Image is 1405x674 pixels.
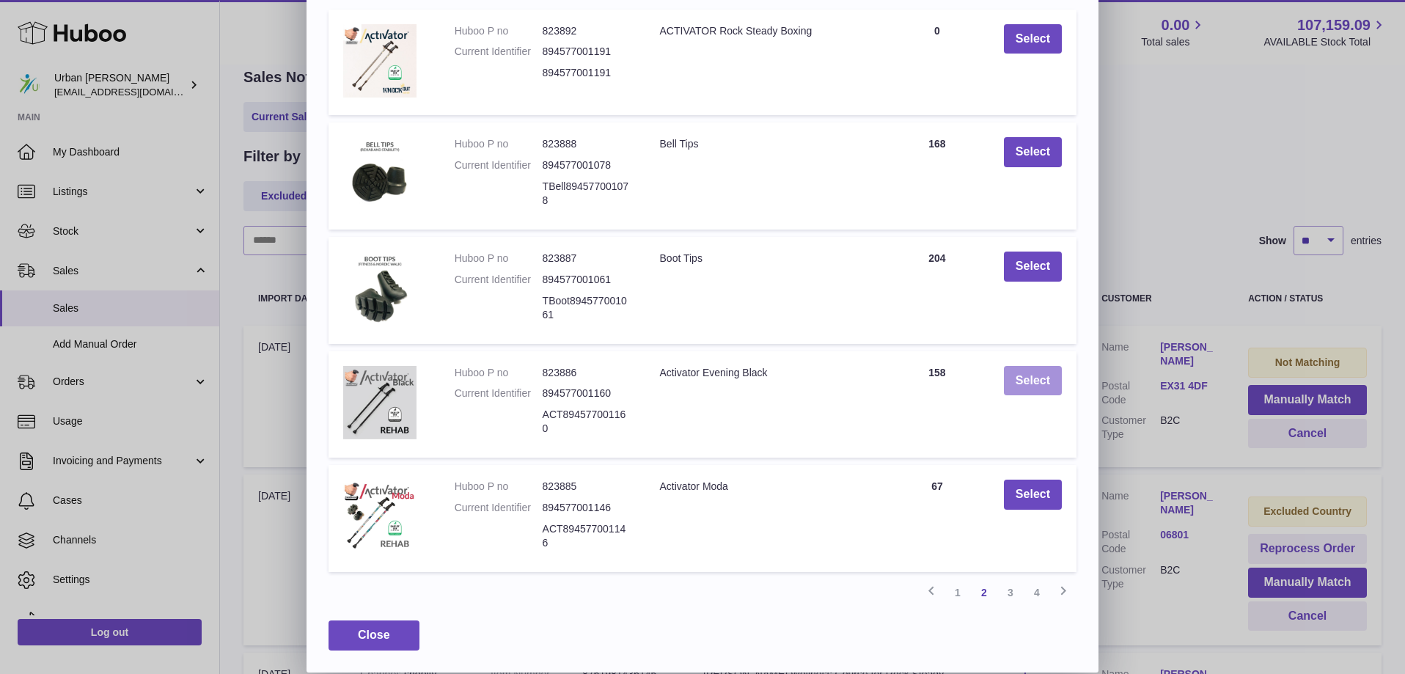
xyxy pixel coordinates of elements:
td: 67 [885,465,989,572]
td: 204 [885,237,989,344]
dt: Huboo P no [455,480,543,494]
img: Bell Tips [343,137,417,210]
dt: Huboo P no [455,24,543,38]
dd: TBell894577001078 [543,180,631,208]
dt: Huboo P no [455,252,543,265]
dd: 894577001191 [543,45,631,59]
button: Select [1004,24,1062,54]
button: Select [1004,366,1062,396]
dd: 823887 [543,252,631,265]
dt: Current Identifier [455,273,543,287]
a: 2 [971,579,997,606]
dd: TBoot894577001061 [543,294,631,322]
dd: ACT894577001160 [543,408,631,436]
dd: 823886 [543,366,631,380]
dd: 823885 [543,480,631,494]
div: Boot Tips [660,252,871,265]
div: Bell Tips [660,137,871,151]
button: Close [329,620,419,651]
button: Select [1004,252,1062,282]
dd: 894577001191 [543,66,631,80]
div: ACTIVATOR Rock Steady Boxing [660,24,871,38]
img: Activator Evening Black [343,366,417,439]
div: Activator Moda [660,480,871,494]
a: 4 [1024,579,1050,606]
dt: Huboo P no [455,137,543,151]
dt: Current Identifier [455,158,543,172]
div: Activator Evening Black [660,366,871,380]
a: 1 [944,579,971,606]
td: 158 [885,351,989,458]
dd: 823892 [543,24,631,38]
dd: 894577001061 [543,273,631,287]
dd: ACT894577001146 [543,522,631,550]
button: Select [1004,480,1062,510]
button: Select [1004,137,1062,167]
a: 3 [997,579,1024,606]
dt: Huboo P no [455,366,543,380]
dd: 894577001078 [543,158,631,172]
img: Activator Moda [343,480,417,553]
img: Boot Tips [343,252,417,325]
span: Close [358,629,390,641]
dt: Current Identifier [455,45,543,59]
dt: Current Identifier [455,501,543,515]
td: 168 [885,122,989,230]
td: 0 [885,10,989,116]
dd: 823888 [543,137,631,151]
dt: Current Identifier [455,387,543,400]
dd: 894577001160 [543,387,631,400]
dd: 894577001146 [543,501,631,515]
img: ACTIVATOR Rock Steady Boxing [343,24,417,98]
